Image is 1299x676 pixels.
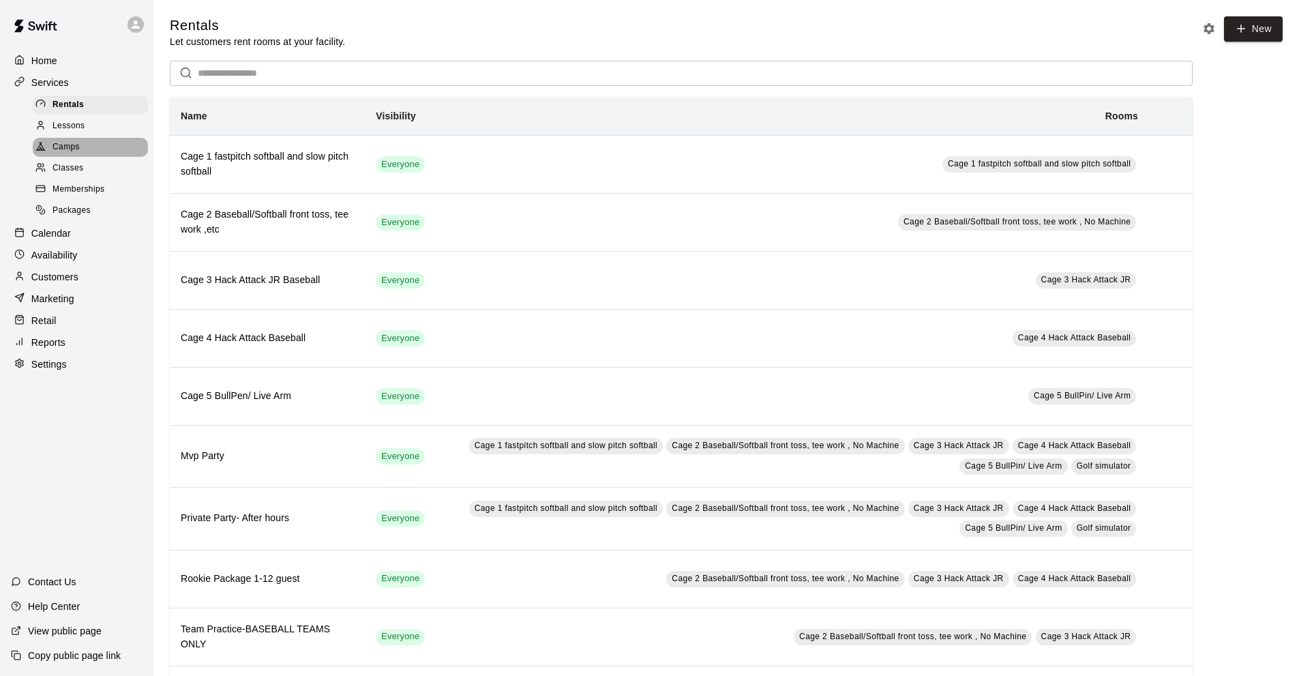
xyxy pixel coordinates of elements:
[1041,632,1131,641] span: Cage 3 Hack Attack JR
[11,354,143,374] a: Settings
[11,289,143,309] a: Marketing
[11,245,143,265] a: Availability
[1018,333,1131,342] span: Cage 4 Hack Attack Baseball
[376,512,425,525] span: Everyone
[31,357,67,371] p: Settings
[53,141,80,154] span: Camps
[31,76,69,89] p: Services
[31,248,78,262] p: Availability
[475,441,657,450] span: Cage 1 fastpitch softball and slow pitch softball
[904,217,1131,226] span: Cage 2 Baseball/Softball front toss, tee work , No Machine
[376,448,425,465] div: This service is visible to all of your customers
[914,503,1004,513] span: Cage 3 Hack Attack JR
[53,119,85,133] span: Lessons
[181,572,354,587] h6: Rookie Package 1-12 guest
[181,449,354,464] h6: Mvp Party
[33,138,148,157] div: Camps
[181,149,354,179] h6: Cage 1 fastpitch softball and slow pitch softball
[376,629,425,645] div: This service is visible to all of your customers
[672,503,899,513] span: Cage 2 Baseball/Softball front toss, tee work , No Machine
[33,115,153,136] a: Lessons
[31,226,71,240] p: Calendar
[376,158,425,171] span: Everyone
[31,314,57,327] p: Retail
[181,207,354,237] h6: Cage 2 Baseball/Softball front toss, tee work ,etc
[1018,574,1131,583] span: Cage 4 Hack Attack Baseball
[53,183,104,196] span: Memberships
[33,137,153,158] a: Camps
[181,273,354,288] h6: Cage 3 Hack Attack JR Baseball
[33,201,153,222] a: Packages
[376,630,425,643] span: Everyone
[33,117,148,136] div: Lessons
[11,223,143,244] a: Calendar
[31,54,57,68] p: Home
[376,332,425,345] span: Everyone
[376,571,425,587] div: This service is visible to all of your customers
[1224,16,1283,42] a: New
[1077,461,1131,471] span: Golf simulator
[965,523,1062,533] span: Cage 5 BullPin/ Live Arm
[53,204,91,218] span: Packages
[31,292,74,306] p: Marketing
[376,572,425,585] span: Everyone
[1018,503,1131,513] span: Cage 4 Hack Attack Baseball
[914,574,1004,583] span: Cage 3 Hack Attack JR
[11,310,143,331] a: Retail
[170,16,345,35] h5: Rentals
[376,388,425,405] div: This service is visible to all of your customers
[28,624,102,638] p: View public page
[31,270,78,284] p: Customers
[181,622,354,652] h6: Team Practice-BASEBALL TEAMS ONLY
[376,111,416,121] b: Visibility
[11,267,143,287] a: Customers
[181,111,207,121] b: Name
[1034,391,1131,400] span: Cage 5 BullPin/ Live Arm
[965,461,1062,471] span: Cage 5 BullPin/ Live Arm
[376,156,425,173] div: This service is visible to all of your customers
[53,162,83,175] span: Classes
[1077,523,1131,533] span: Golf simulator
[181,511,354,526] h6: Private Party- After hours
[11,72,143,93] div: Services
[376,390,425,403] span: Everyone
[672,574,899,583] span: Cage 2 Baseball/Softball front toss, tee work , No Machine
[1041,275,1131,284] span: Cage 3 Hack Attack JR
[376,330,425,347] div: This service is visible to all of your customers
[28,600,80,613] p: Help Center
[53,98,84,112] span: Rentals
[799,632,1026,641] span: Cage 2 Baseball/Softball front toss, tee work , No Machine
[33,94,153,115] a: Rentals
[376,274,425,287] span: Everyone
[948,159,1131,168] span: Cage 1 fastpitch softball and slow pitch softball
[376,272,425,289] div: This service is visible to all of your customers
[376,216,425,229] span: Everyone
[672,441,899,450] span: Cage 2 Baseball/Softball front toss, tee work , No Machine
[914,441,1004,450] span: Cage 3 Hack Attack JR
[33,95,148,115] div: Rentals
[33,179,153,201] a: Memberships
[33,158,153,179] a: Classes
[181,389,354,404] h6: Cage 5 BullPen/ Live Arm
[376,510,425,527] div: This service is visible to all of your customers
[33,159,148,178] div: Classes
[1105,111,1138,121] b: Rooms
[1199,18,1219,39] button: Rental settings
[181,331,354,346] h6: Cage 4 Hack Attack Baseball
[31,336,65,349] p: Reports
[11,332,143,353] a: Reports
[28,649,121,662] p: Copy public page link
[28,575,76,589] p: Contact Us
[11,50,143,71] a: Home
[376,214,425,231] div: This service is visible to all of your customers
[1018,441,1131,450] span: Cage 4 Hack Attack Baseball
[376,450,425,463] span: Everyone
